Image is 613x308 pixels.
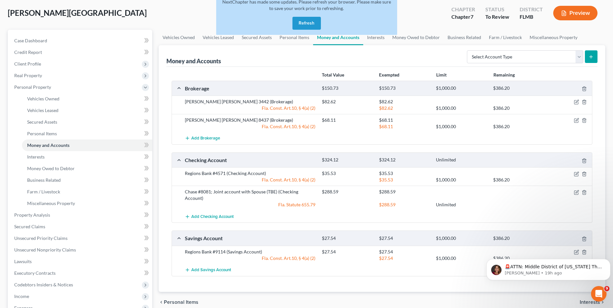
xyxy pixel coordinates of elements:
span: Case Dashboard [14,38,47,43]
a: Vehicles Leased [22,105,152,116]
div: Regions Bank #9114 (Savings Account) [182,249,319,255]
div: $27.54 [319,249,376,255]
div: $35.53 [319,170,376,177]
button: Interests chevron_right [580,300,605,305]
div: $288.59 [376,189,433,195]
a: Executory Contracts [9,267,152,279]
span: Interests [27,154,45,159]
span: Personal Property [14,84,51,90]
div: Regions Bank #4571 (Checking Account) [182,170,319,177]
span: Personal Items [27,131,57,136]
div: $386.20 [490,235,547,241]
div: Chase #8081; Joint account with Spouse (TBE) (Checking Account) [182,189,319,201]
a: Secured Claims [9,221,152,232]
a: Unsecured Priority Claims [9,232,152,244]
a: Farm / Livestock [22,186,152,198]
span: Income [14,293,29,299]
span: Farm / Livestock [27,189,60,194]
a: Secured Assets [22,116,152,128]
div: Fla. Const. Art.10, § 4(a) (2) [182,105,319,111]
div: $68.11 [319,117,376,123]
div: District [520,6,543,13]
div: $1,000.00 [433,235,490,241]
span: Miscellaneous Property [27,200,75,206]
div: To Review [485,13,509,21]
div: $1,000.00 [433,177,490,183]
div: $1,000.00 [433,85,490,91]
div: Unlimited [433,157,490,163]
a: Credit Report [9,46,152,58]
a: Lawsuits [9,256,152,267]
div: [PERSON_NAME] [PERSON_NAME] 8437 (Brokerage) [182,117,319,123]
a: Vehicles Leased [199,30,238,45]
div: $386.20 [490,177,547,183]
div: $150.73 [319,85,376,91]
span: 7 [470,14,473,20]
span: Unsecured Nonpriority Claims [14,247,76,252]
span: Personal Items [164,300,198,305]
span: Vehicles Owned [27,96,59,101]
span: Lawsuits [14,259,32,264]
div: $386.20 [490,123,547,130]
a: Business Related [22,174,152,186]
span: [PERSON_NAME][GEOGRAPHIC_DATA] [8,8,147,17]
a: Money and Accounts [22,139,152,151]
div: Fla. Const. Art.10, § 4(a) (2) [182,177,319,183]
span: Unsecured Priority Claims [14,235,68,241]
div: $27.54 [319,235,376,241]
div: $324.12 [376,157,433,163]
button: Refresh [292,17,321,30]
div: $1,000.00 [433,123,490,130]
div: $150.73 [376,85,433,91]
div: $324.12 [319,157,376,163]
span: Add Checking Account [191,214,234,219]
span: Add Savings Account [191,267,231,272]
div: Checking Account [182,157,319,163]
span: Executory Contracts [14,270,56,276]
span: Codebtors Insiders & Notices [14,282,73,287]
button: Add Checking Account [185,210,234,222]
span: Money and Accounts [27,142,69,148]
a: Miscellaneous Property [526,30,581,45]
button: Add Brokerage [185,132,220,144]
span: Business Related [27,177,61,183]
button: chevron_left Personal Items [159,300,198,305]
a: Vehicles Owned [159,30,199,45]
div: Chapter [451,13,475,21]
div: Brokerage [182,85,319,92]
strong: Exempted [379,72,399,77]
div: Fla. Const. Art.10, § 4(a) (2) [182,123,319,130]
iframe: Intercom notifications message [484,245,613,291]
div: $82.62 [376,105,433,111]
a: Case Dashboard [9,35,152,46]
div: Unlimited [433,201,490,208]
div: Chapter [451,6,475,13]
iframe: Intercom live chat [591,286,607,302]
a: Farm / Livestock [485,30,526,45]
strong: Remaining [493,72,515,77]
strong: Total Value [322,72,344,77]
div: $82.62 [376,98,433,105]
div: $68.11 [376,123,433,130]
span: 9 [604,286,609,291]
a: Money Owed to Debtor [22,163,152,174]
div: $68.11 [376,117,433,123]
div: $1,000.00 [433,255,490,262]
a: Property Analysis [9,209,152,221]
span: Real Property [14,73,42,78]
div: [PERSON_NAME] [PERSON_NAME] 3442 (Brokerage) [182,98,319,105]
span: Add Brokerage [191,136,220,141]
div: Status [485,6,509,13]
span: Interests [580,300,600,305]
div: Fla. Statute 655.79 [182,201,319,208]
div: $35.53 [376,170,433,177]
a: Vehicles Owned [22,93,152,105]
div: $288.59 [319,189,376,195]
div: $27.54 [376,255,433,262]
span: Vehicles Leased [27,108,58,113]
a: Unsecured Nonpriority Claims [9,244,152,256]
